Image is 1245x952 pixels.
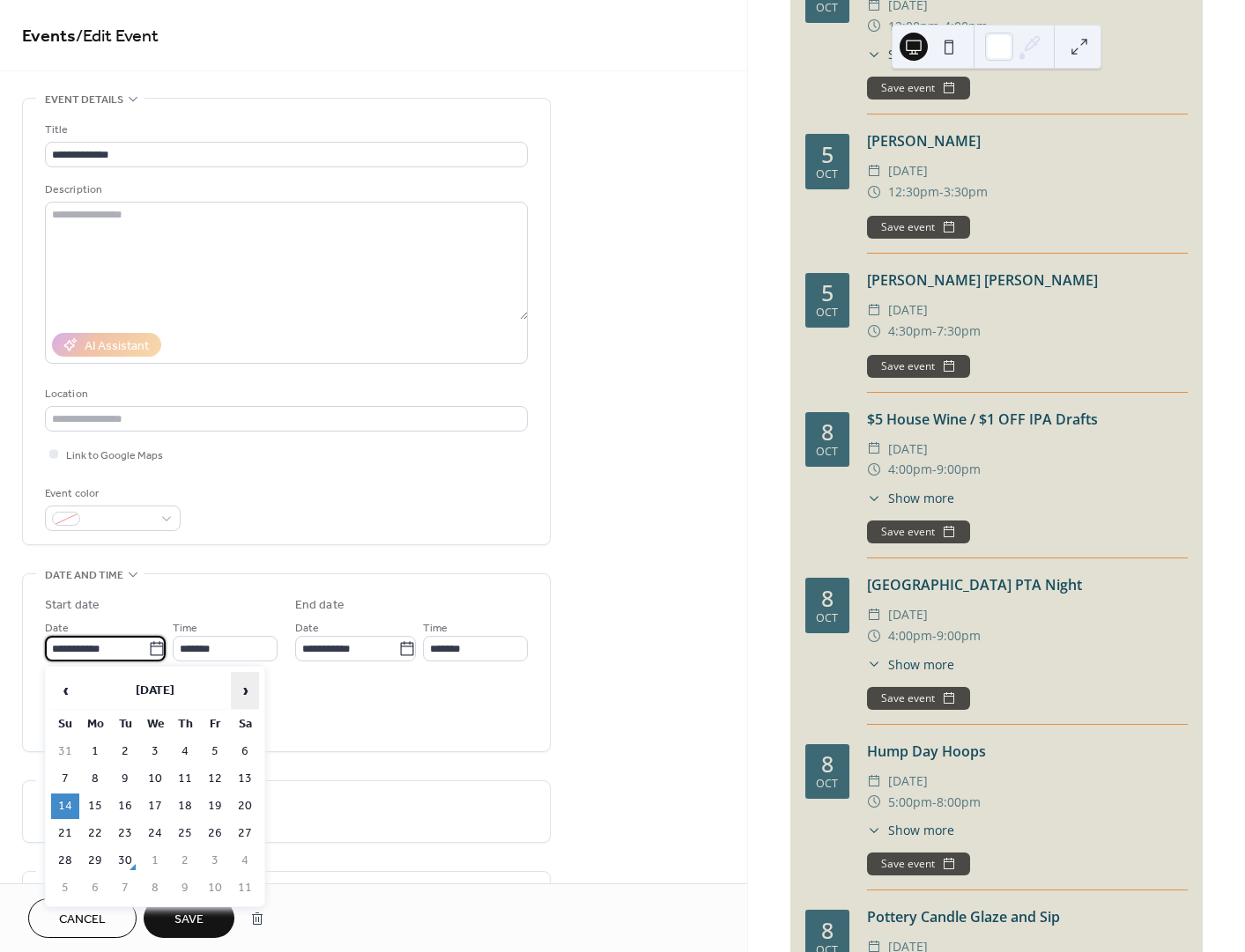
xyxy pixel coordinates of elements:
td: 3 [141,739,169,764]
th: Mo [81,712,109,737]
span: Date and time [45,566,123,585]
td: 1 [81,739,109,764]
div: ​ [867,792,881,813]
span: - [932,625,937,646]
td: 18 [171,793,199,819]
span: [DATE] [888,439,928,460]
div: [PERSON_NAME] [867,130,1188,151]
td: 11 [171,766,199,792]
span: 7:30pm [937,321,981,342]
td: 17 [141,793,169,819]
button: Save event [867,852,970,875]
div: ​ [867,625,881,646]
td: 11 [231,875,259,901]
span: Time [423,619,448,638]
td: 25 [171,821,199,846]
div: ​ [867,439,881,460]
button: Save event [867,77,970,100]
td: 9 [171,875,199,901]
td: 2 [171,848,199,874]
td: 13 [231,766,259,792]
span: Date [295,619,319,638]
td: 5 [51,875,79,901]
div: ​ [867,655,881,674]
th: Th [171,712,199,737]
div: ​ [867,459,881,480]
div: 8 [821,919,834,941]
span: [DATE] [888,604,928,625]
td: 1 [141,848,169,874]
td: 24 [141,821,169,846]
span: 12:00pm [888,16,939,37]
th: We [141,712,169,737]
span: 3:30pm [944,181,988,203]
span: - [932,459,937,480]
div: Start date [45,596,100,615]
span: Show more [888,655,954,674]
div: ​ [867,16,881,37]
td: 28 [51,848,79,874]
div: Oct [816,446,838,458]
button: Cancel [28,898,137,938]
th: [DATE] [81,672,229,710]
th: Sa [231,712,259,737]
td: 10 [141,766,169,792]
div: ​ [867,604,881,625]
th: Tu [111,712,139,737]
button: Save [144,898,234,938]
td: 6 [231,739,259,764]
span: 4:30pm [888,321,932,342]
div: $5 House Wine / $1 OFF IPA Drafts [867,409,1188,430]
span: 8:00pm [937,792,981,813]
span: - [932,792,937,813]
td: 8 [141,875,169,901]
div: ​ [867,160,881,181]
td: 4 [171,739,199,764]
div: ​ [867,821,881,839]
td: 19 [201,793,229,819]
td: 6 [81,875,109,901]
div: End date [295,596,345,615]
div: 8 [821,421,834,443]
div: ​ [867,181,881,203]
div: Oct [816,779,838,790]
div: 8 [821,587,834,609]
div: Title [45,121,524,139]
span: ‹ [52,673,78,708]
button: Save event [867,687,970,710]
td: 26 [201,821,229,846]
td: 10 [201,875,229,901]
span: Show more [888,45,954,63]
td: 9 [111,766,139,792]
span: [DATE] [888,299,928,321]
div: Event color [45,484,177,503]
span: / Edit Event [76,19,159,54]
td: 31 [51,739,79,764]
button: ​Show more [867,655,954,674]
div: [PERSON_NAME] [PERSON_NAME] [867,269,1188,291]
div: ​ [867,771,881,792]
th: Su [51,712,79,737]
td: 4 [231,848,259,874]
div: Description [45,181,524,199]
td: 22 [81,821,109,846]
span: Show more [888,489,954,507]
td: 29 [81,848,109,874]
div: Oct [816,613,838,624]
div: Hump Day Hoops [867,741,1188,762]
td: 3 [201,848,229,874]
button: ​Show more [867,489,954,507]
span: Date [45,619,69,638]
span: - [939,16,944,37]
span: 4:00pm [888,625,932,646]
td: 7 [111,875,139,901]
div: Location [45,385,524,403]
div: Oct [816,307,838,319]
button: Save event [867,355,970,378]
a: Events [22,19,76,54]
div: 5 [821,144,834,166]
td: 23 [111,821,139,846]
td: 12 [201,766,229,792]
span: [DATE] [888,160,928,181]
